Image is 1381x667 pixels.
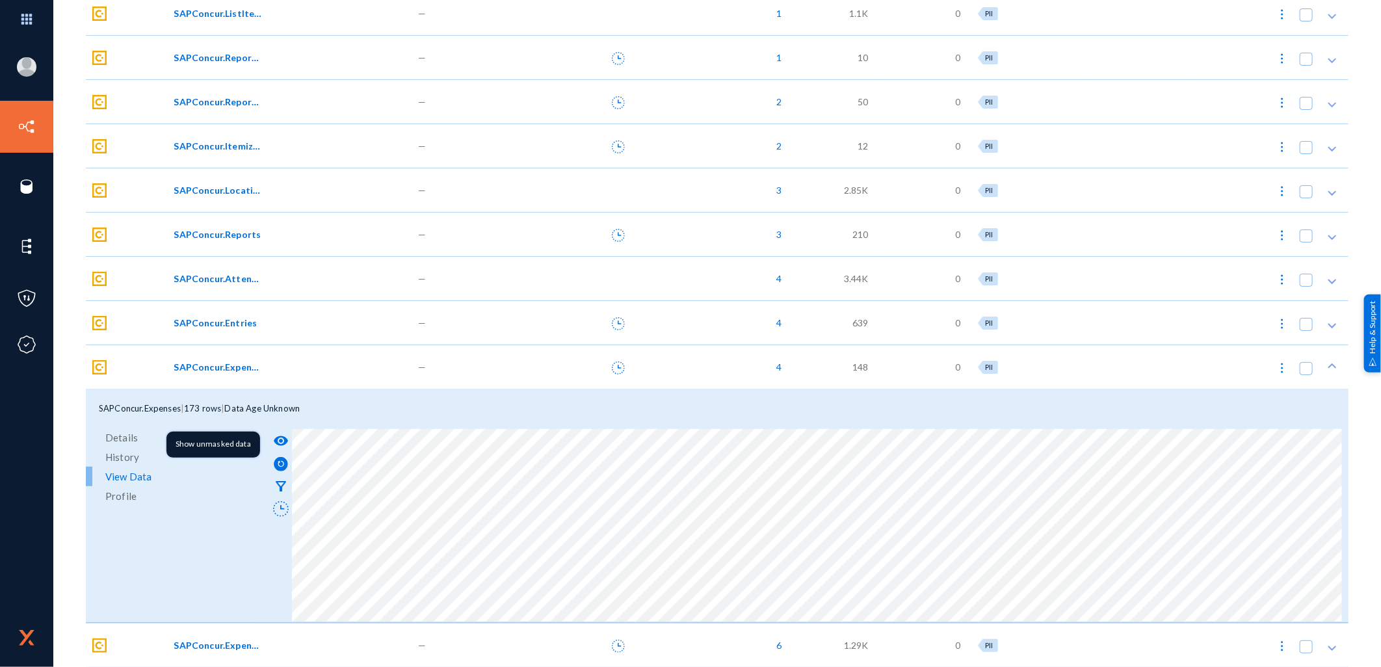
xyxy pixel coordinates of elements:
img: sapconcur.svg [92,95,107,109]
img: icon-more.svg [1276,185,1289,198]
img: icon-elements.svg [17,237,36,256]
span: 148 [852,360,868,374]
span: 0 [955,183,960,197]
span: PII [985,641,993,649]
span: 3 [770,183,782,197]
img: sapconcur.svg [92,316,107,330]
span: Profile [105,486,137,506]
span: 6 [770,638,782,652]
span: 173 rows [184,403,221,413]
span: 1.1K [849,7,869,20]
span: — [418,7,426,20]
span: 0 [955,272,960,285]
span: 0 [955,638,960,652]
span: 50 [858,95,869,109]
span: 10 [858,51,869,64]
img: sapconcur.svg [92,51,107,65]
img: icon-more.svg [1276,229,1289,242]
span: History [105,447,139,467]
img: icon-more.svg [1276,317,1289,330]
img: icon-inventory.svg [17,117,36,137]
a: View Data [86,467,266,486]
img: icon-more.svg [1276,8,1289,21]
span: 2 [770,139,782,153]
span: SAPConcur.Attendees [174,272,262,285]
span: SAPConcur.ReportDetails [174,95,262,109]
img: icon-compliance.svg [17,335,36,354]
img: sapconcur.svg [92,360,107,374]
img: sapconcur.svg [92,139,107,153]
span: 0 [955,316,960,330]
img: help_support.svg [1369,358,1377,366]
span: PII [985,53,993,62]
span: 639 [852,316,868,330]
span: SAPConcur.Expenses [174,360,262,374]
span: 210 [852,228,868,241]
span: 1.29K [844,638,869,652]
span: 3 [770,228,782,241]
img: blank-profile-picture.png [17,57,36,77]
span: — [418,638,426,652]
img: icon-more.svg [1276,361,1289,374]
span: SAPConcur.Expenses [99,403,181,413]
span: — [418,316,426,330]
img: icon-more.svg [1276,640,1289,653]
span: SAPConcur.ExpenseDetails [174,638,262,652]
span: SAPConcur.Reports [174,228,261,241]
span: — [418,272,426,285]
a: Details [86,428,266,447]
span: — [418,183,426,197]
span: — [418,360,426,374]
span: 1 [770,51,782,64]
span: Details [105,428,138,447]
span: 2.85K [844,183,869,197]
img: icon-policies.svg [17,289,36,308]
img: sapconcur.svg [92,228,107,242]
img: icon-more.svg [1276,273,1289,286]
span: PII [985,9,993,18]
span: 0 [955,51,960,64]
span: SAPConcur.Itemizations [174,139,262,153]
mat-icon: visibility [273,433,289,449]
span: — [418,51,426,64]
span: PII [985,186,993,194]
img: sapconcur.svg [92,272,107,286]
a: History [86,447,266,467]
span: Data Age Unknown [225,403,300,413]
img: icon-more.svg [1276,140,1289,153]
span: SAPConcur.Entries [174,316,257,330]
img: icon-more.svg [1276,96,1289,109]
img: app launcher [7,5,46,33]
span: SAPConcur.ReportComments [174,51,262,64]
span: PII [985,142,993,150]
span: 4 [770,360,782,374]
img: icon-more.svg [1276,52,1289,65]
span: PII [985,319,993,327]
span: PII [985,274,993,283]
div: Help & Support [1364,294,1381,373]
span: 12 [858,139,869,153]
span: 1 [770,7,782,20]
span: 0 [955,139,960,153]
span: SAPConcur.ListItems [174,7,262,20]
span: PII [985,230,993,239]
img: sapconcur.svg [92,183,107,198]
img: icon-sources.svg [17,177,36,196]
span: 0 [955,7,960,20]
span: SAPConcur.Locations [174,183,262,197]
span: 4 [770,272,782,285]
span: 4 [770,316,782,330]
span: 0 [955,360,960,374]
span: 2 [770,95,782,109]
img: sapconcur.svg [92,638,107,653]
div: Show unmasked data [166,432,260,458]
span: PII [985,98,993,106]
span: 3.44K [844,272,869,285]
span: 0 [955,95,960,109]
span: View Data [105,467,151,486]
span: | [221,403,224,413]
span: | [181,403,184,413]
img: sapconcur.svg [92,7,107,21]
a: Profile [86,486,266,506]
span: 0 [955,228,960,241]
